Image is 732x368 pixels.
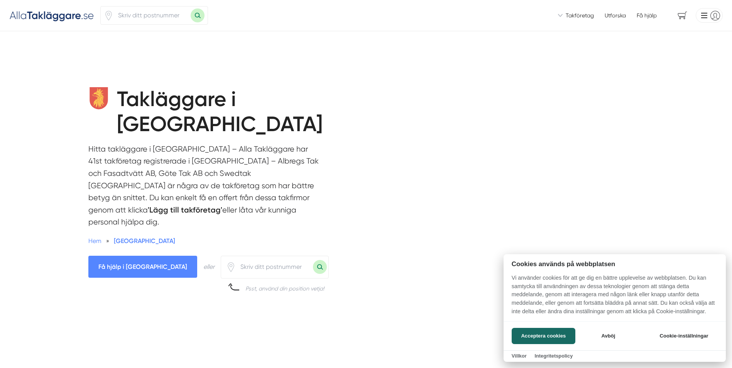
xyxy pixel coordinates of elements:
button: Acceptera cookies [512,328,575,344]
p: Vi använder cookies för att ge dig en bättre upplevelse av webbplatsen. Du kan samtycka till anvä... [504,274,726,321]
button: Avböj [578,328,639,344]
a: Integritetspolicy [534,353,573,359]
h2: Cookies används på webbplatsen [504,260,726,268]
a: Villkor [512,353,527,359]
button: Cookie-inställningar [650,328,718,344]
